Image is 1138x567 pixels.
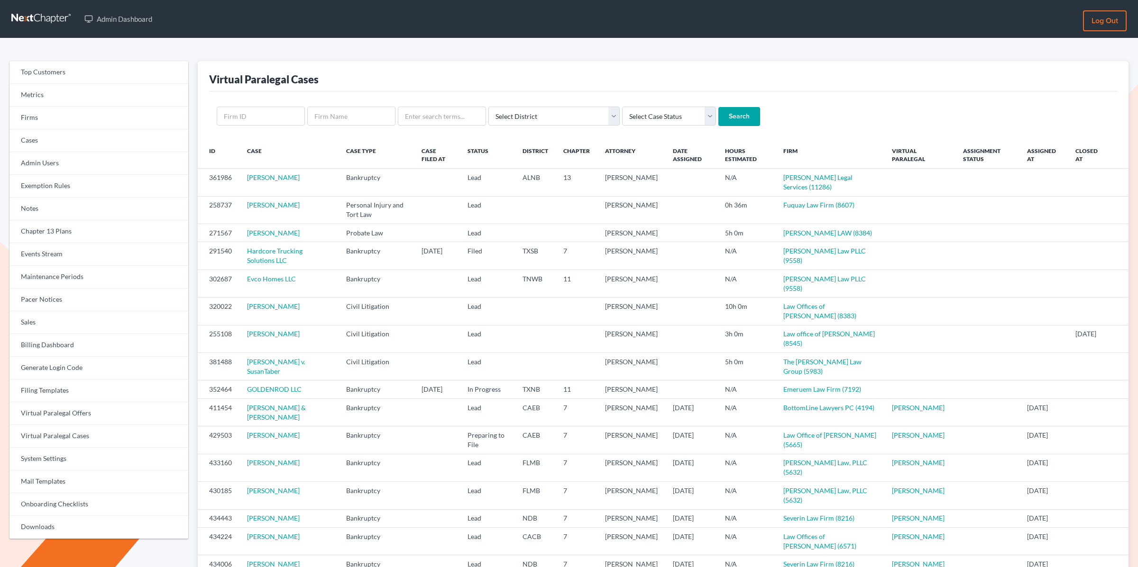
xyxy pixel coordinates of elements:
td: 434443 [198,509,239,527]
a: [PERSON_NAME] [247,330,300,338]
td: FLMB [515,482,556,509]
td: [PERSON_NAME] [597,270,665,297]
td: [PERSON_NAME] [597,398,665,426]
a: Hardcore Trucking Solutions LLC [247,247,303,264]
td: [DATE] [414,380,459,398]
a: Evco Homes LLC [247,275,296,283]
td: Lead [460,196,515,224]
th: Attorney [597,141,665,169]
td: 11 [556,270,597,297]
a: [PERSON_NAME] [892,532,945,540]
td: 411454 [198,398,239,426]
td: N/A [717,482,776,509]
td: 255108 [198,325,239,352]
td: 381488 [198,353,239,380]
td: 10h 0m [717,297,776,325]
td: 258737 [198,196,239,224]
td: CAEB [515,398,556,426]
a: Sales [9,311,188,334]
th: Closed at [1068,141,1110,169]
input: Enter search terms... [398,107,486,126]
td: 302687 [198,270,239,297]
td: Lead [460,482,515,509]
td: [PERSON_NAME] [597,380,665,398]
td: 7 [556,426,597,454]
a: [PERSON_NAME] [892,431,945,439]
td: N/A [717,270,776,297]
th: Chapter [556,141,597,169]
a: [PERSON_NAME] [247,459,300,467]
td: [DATE] [1019,509,1068,527]
td: [PERSON_NAME] [597,297,665,325]
a: Top Customers [9,61,188,84]
td: [PERSON_NAME] [597,353,665,380]
th: Firm [776,141,885,169]
a: Filing Templates [9,379,188,402]
a: [PERSON_NAME] [247,532,300,540]
th: Case Type [339,141,414,169]
td: Civil Litigation [339,297,414,325]
a: System Settings [9,448,188,470]
a: Mail Templates [9,470,188,493]
td: N/A [717,242,776,270]
td: Bankruptcy [339,426,414,454]
td: FLMB [515,454,556,481]
td: Filed [460,242,515,270]
a: Law Offices of [PERSON_NAME] (6571) [783,532,856,550]
td: 361986 [198,169,239,196]
a: Chapter 13 Plans [9,220,188,243]
a: Pacer Notices [9,288,188,311]
td: [PERSON_NAME] [597,454,665,481]
td: 5h 0m [717,353,776,380]
a: The [PERSON_NAME] Law Group (5983) [783,358,862,375]
th: Hours Estimated [717,141,776,169]
a: [PERSON_NAME] [892,514,945,522]
td: Lead [460,353,515,380]
a: Emeruem Law Firm (7192) [783,385,861,393]
td: [PERSON_NAME] [597,482,665,509]
a: [PERSON_NAME] Law PLLC (9558) [783,247,866,264]
a: Notes [9,198,188,220]
td: 0h 36m [717,196,776,224]
td: 13 [556,169,597,196]
a: Severin Law Firm (8216) [783,514,854,522]
td: [PERSON_NAME] [597,527,665,555]
td: Bankruptcy [339,242,414,270]
a: Exemption Rules [9,175,188,198]
input: Firm Name [307,107,395,126]
td: Lead [460,325,515,352]
td: N/A [717,380,776,398]
td: N/A [717,454,776,481]
td: [DATE] [665,426,717,454]
td: 7 [556,454,597,481]
td: Lead [460,169,515,196]
a: Generate Login Code [9,357,188,379]
a: [PERSON_NAME] Law, PLLC (5632) [783,486,867,504]
td: [DATE] [1068,325,1110,352]
td: [DATE] [1019,398,1068,426]
td: Bankruptcy [339,454,414,481]
td: Lead [460,509,515,527]
td: TNWB [515,270,556,297]
th: Assigned at [1019,141,1068,169]
td: Bankruptcy [339,527,414,555]
td: [DATE] [665,398,717,426]
td: [DATE] [414,242,459,270]
td: NDB [515,509,556,527]
td: 7 [556,509,597,527]
td: Lead [460,270,515,297]
a: BottomLine Lawyers PC (4194) [783,404,874,412]
a: Log out [1083,10,1127,31]
td: In Progress [460,380,515,398]
td: Civil Litigation [339,325,414,352]
td: 11 [556,380,597,398]
a: [PERSON_NAME] v. SusanTaber [247,358,305,375]
a: [PERSON_NAME] & [PERSON_NAME] [247,404,306,421]
td: N/A [717,169,776,196]
a: [PERSON_NAME] Legal Services (11286) [783,173,853,191]
td: N/A [717,509,776,527]
td: [DATE] [665,482,717,509]
td: Lead [460,224,515,242]
td: 7 [556,398,597,426]
a: [PERSON_NAME] LAW (8384) [783,229,872,237]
